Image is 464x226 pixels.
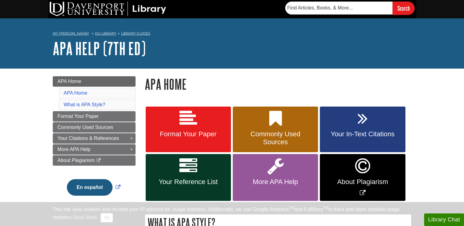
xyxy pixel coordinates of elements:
span: Your In-Text Citations [324,130,401,138]
a: What is APA Style? [64,102,105,107]
a: APA Home [53,76,136,87]
a: APA Help (7th Ed) [53,39,146,58]
a: Link opens in new window [65,185,122,190]
a: Read More [73,215,97,220]
a: Link opens in new window [320,154,405,201]
a: Format Your Paper [146,107,231,153]
span: More APA Help [237,178,313,186]
span: APA Home [58,79,81,84]
input: Find Articles, Books, & More... [285,2,393,14]
img: DU Library [50,2,166,16]
span: Commonly Used Sources [58,125,113,130]
span: Format Your Paper [150,130,226,138]
a: About Plagiarism [53,155,136,166]
a: Library Guides [121,31,150,36]
button: Library Chat [424,213,464,226]
form: Searches DU Library's articles, books, and more [285,2,415,15]
a: More APA Help [233,154,318,201]
a: More APA Help [53,144,136,155]
a: Your In-Text Citations [320,107,405,153]
span: About Plagiarism [58,158,95,163]
button: Close [101,213,113,222]
a: Your Citations & References [53,133,136,144]
i: This link opens in a new window [96,159,101,163]
button: En español [67,179,113,196]
a: DU Library [95,31,116,36]
a: Your Reference List [146,154,231,201]
span: Your Reference List [150,178,226,186]
div: Guide Page Menu [53,76,136,206]
span: Commonly Used Sources [237,130,313,146]
a: My [PERSON_NAME] [53,31,89,36]
a: Commonly Used Sources [233,107,318,153]
h1: APA Home [145,76,412,92]
a: Format Your Paper [53,111,136,122]
a: Commonly Used Sources [53,122,136,133]
span: Format Your Paper [58,114,99,119]
a: APA Home [64,90,87,96]
input: Search [393,2,415,15]
nav: breadcrumb [53,29,412,39]
span: Your Citations & References [58,136,119,141]
span: More APA Help [58,147,90,152]
span: About Plagiarism [324,178,401,186]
